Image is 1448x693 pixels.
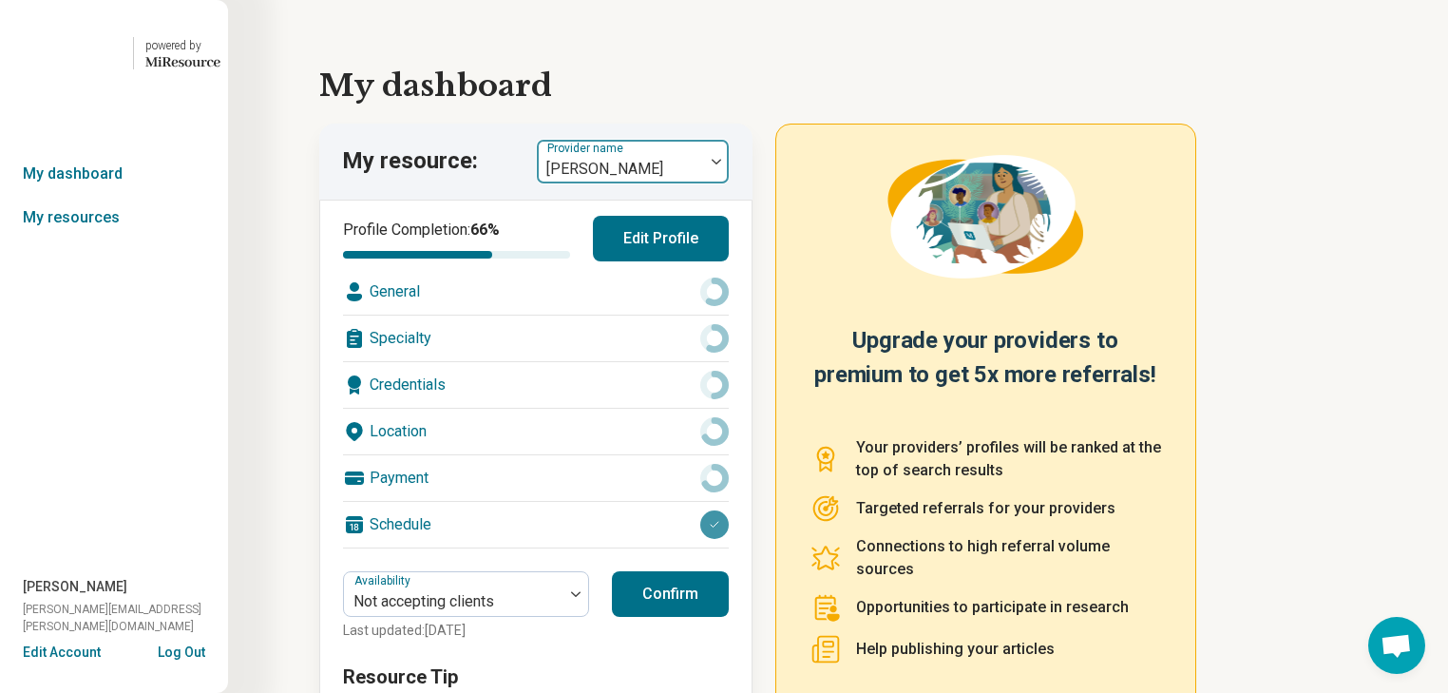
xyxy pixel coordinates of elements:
div: Open chat [1368,617,1425,674]
p: My resource: [342,145,478,178]
p: Opportunities to participate in research [856,596,1129,619]
img: Geode Health [8,30,122,76]
p: Targeted referrals for your providers [856,497,1115,520]
div: Payment [343,455,729,501]
span: [PERSON_NAME] [23,577,127,597]
div: General [343,269,729,315]
h3: Resource Tip [343,664,729,690]
button: Edit Profile [593,216,729,261]
p: Help publishing your articles [856,638,1055,661]
div: Credentials [343,362,729,408]
p: Last updated: [DATE] [343,621,589,641]
button: Confirm [612,571,729,617]
h1: My dashboard [319,63,1357,108]
a: Geode Healthpowered by [8,30,220,76]
div: powered by [145,37,220,54]
p: Connections to high referral volume sources [856,535,1161,581]
h2: Upgrade your providers to premium to get 5x more referrals! [810,323,1161,414]
label: Provider name [547,142,627,155]
div: Specialty [343,316,729,361]
div: Location [343,409,729,454]
p: Your providers’ profiles will be ranked at the top of search results [856,436,1161,482]
span: 66 % [470,221,500,239]
button: Log Out [158,643,205,658]
button: Edit Account [23,643,101,663]
span: [PERSON_NAME][EMAIL_ADDRESS][PERSON_NAME][DOMAIN_NAME] [23,601,228,635]
div: Profile Completion: [343,219,570,259]
div: Schedule [343,502,729,548]
label: Availability [354,574,414,587]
